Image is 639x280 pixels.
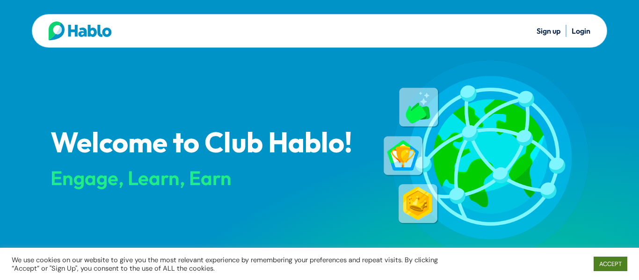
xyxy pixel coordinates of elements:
a: Sign up [537,26,560,36]
p: Welcome to Club Hablo! [51,129,367,159]
img: Hablo logo main 2 [49,22,112,40]
div: We use cookies on our website to give you the most relevant experience by remembering your prefer... [12,256,443,273]
a: Login [572,26,590,36]
a: ACCEPT [594,257,627,271]
div: Engage, Learn, Earn [51,167,367,189]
